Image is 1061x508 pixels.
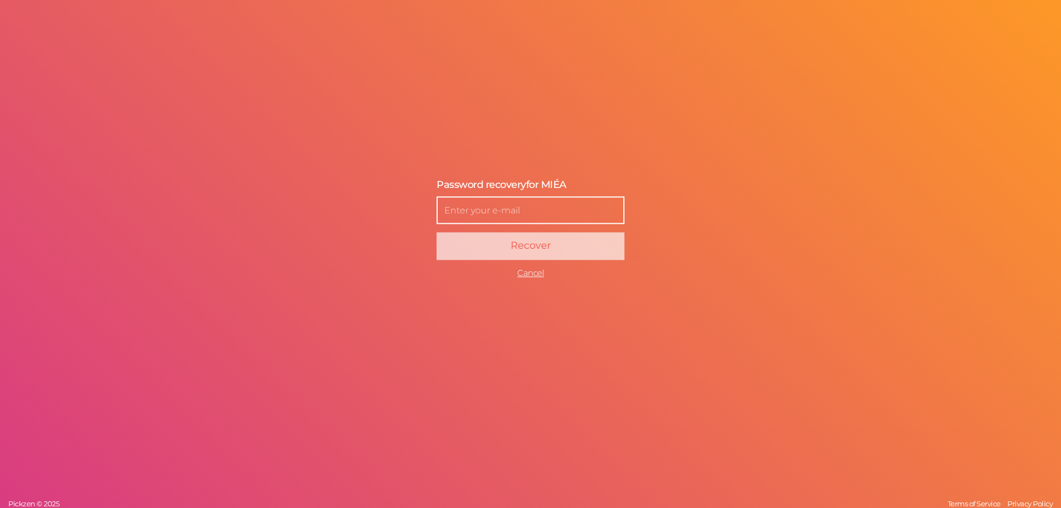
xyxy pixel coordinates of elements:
span: Terms of Service [948,499,1001,508]
a: Pickzen © 2025 [6,499,62,508]
span: Privacy Policy [1007,499,1053,508]
span: Password recovery [437,179,526,191]
input: Enter your e-mail [437,196,624,224]
a: Terms of Service [945,499,1004,508]
a: Cancel [517,268,544,278]
span: for MIÉA [526,179,566,191]
a: Privacy Policy [1005,499,1055,508]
